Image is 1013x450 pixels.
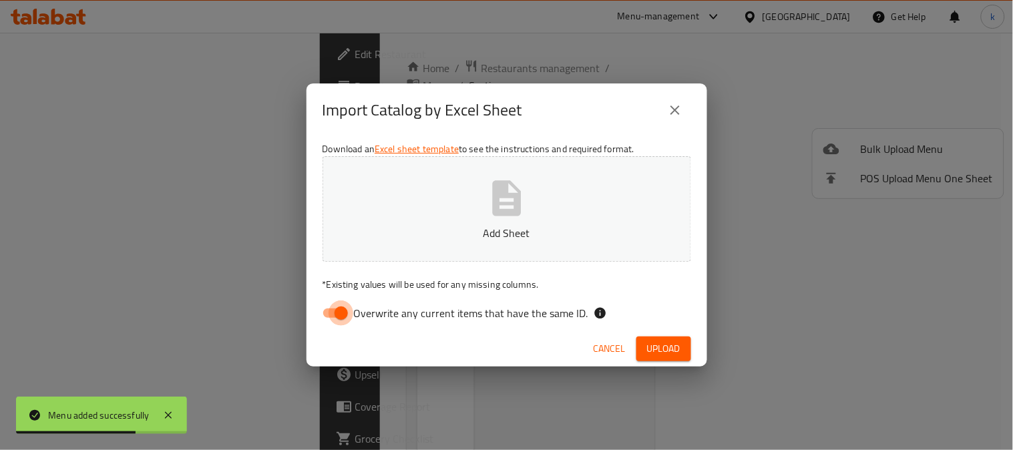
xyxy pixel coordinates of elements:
button: Add Sheet [323,156,691,262]
h2: Import Catalog by Excel Sheet [323,99,522,121]
div: Download an to see the instructions and required format. [307,137,707,330]
svg: If the overwrite option isn't selected, then the items that match an existing ID will be ignored ... [594,306,607,320]
span: Overwrite any current items that have the same ID. [354,305,588,321]
div: Menu added successfully [48,408,150,423]
p: Existing values will be used for any missing columns. [323,278,691,291]
button: Upload [636,336,691,361]
span: Upload [647,341,680,357]
span: Cancel [594,341,626,357]
a: Excel sheet template [375,140,459,158]
p: Add Sheet [343,225,670,241]
button: close [659,94,691,126]
button: Cancel [588,336,631,361]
